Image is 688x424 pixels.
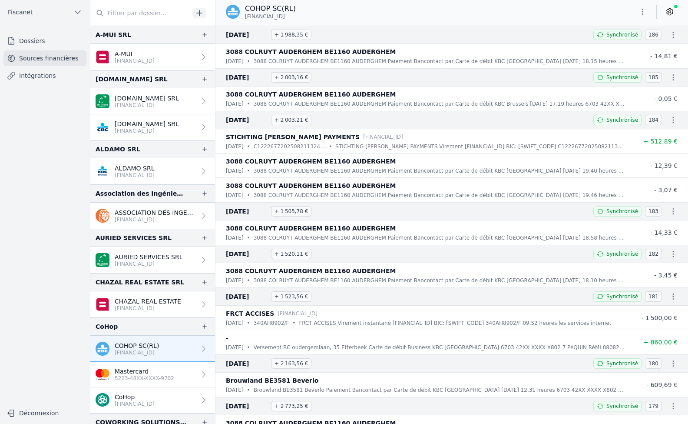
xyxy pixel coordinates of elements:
[226,89,396,100] p: 3088 COLRUYT AUDERGHEM BE1160 AUDERGHEM
[247,57,250,66] div: •
[96,367,109,381] img: imageedit_2_6530439554.png
[271,30,311,40] span: + 1 988,35 €
[115,164,155,173] p: ALDAMO SRL
[254,343,625,352] p: Versement BC oudergemlaan, 35 Etterbeek Carte de débit Business KBC [GEOGRAPHIC_DATA] 6703 42XX X...
[606,117,638,124] span: Synchronisé
[90,336,215,362] a: COHOP SC(RL) [FINANCIAL_ID]
[245,3,296,14] p: COHOP SC(RL)
[606,360,638,367] span: Synchronisé
[226,386,244,394] p: [DATE]
[96,321,118,332] div: CoHop
[96,164,109,178] img: KBC_BRUSSELS_KREDBEBB.png
[254,386,625,394] p: Brouwland BE3581 Beverlo Paiement Bancontact par Carte de débit KBC [GEOGRAPHIC_DATA] [DATE] 12.3...
[645,249,662,259] span: 182
[650,229,678,236] span: - 14,33 €
[645,401,662,411] span: 179
[90,158,215,184] a: ALDAMO SRL [FINANCIAL_ID]
[90,362,215,387] a: Mastercard 5223-48XX-XXXX-9702
[254,319,289,327] p: 340AH8902/F
[226,375,318,386] p: Brouwland BE3581 Beverlo
[247,100,250,108] div: •
[645,30,662,40] span: 186
[96,120,109,134] img: CBC_CREGBEBB.png
[254,142,326,151] p: C122267720250821132432
[115,375,174,382] p: 5223-48XX-XXXX-9702
[299,319,611,327] p: FRCT ACCISES Virement instantané [FINANCIAL_ID] BIC: [SWIFT_CODE] 340AH8902/F 09.52 heures les se...
[90,114,215,140] a: [DOMAIN_NAME] SRL [FINANCIAL_ID]
[641,314,678,321] span: - 1 500,00 €
[226,191,244,200] p: [DATE]
[115,216,196,223] p: [FINANCIAL_ID]
[247,319,250,327] div: •
[226,57,244,66] p: [DATE]
[226,308,274,319] p: FRCT ACCISES
[226,343,244,352] p: [DATE]
[254,167,625,175] p: 3088 COLRUYT AUDERGHEM BE1160 AUDERGHEM Paiement Bancontact par Carte de débit KBC [GEOGRAPHIC_DA...
[271,291,311,302] span: + 1 523,56 €
[254,276,625,285] p: 3088 COLRUYT AUDERGHEM BE1160 AUDERGHEM Paiement Bancontact par Carte de débit KBC [GEOGRAPHIC_DA...
[245,13,285,20] span: [FINANCIAL_ID]
[226,291,268,302] span: [DATE]
[606,250,638,257] span: Synchronisé
[247,386,250,394] div: •
[654,187,678,194] span: - 3,07 €
[115,367,174,376] p: Mastercard
[115,102,179,109] p: [FINANCIAL_ID]
[335,142,625,151] p: STICHTING [PERSON_NAME] PAYMENTS Virement [FINANCIAL_ID] BIC: [SWIFT_CODE] C122267720250821132432
[247,191,250,200] div: •
[226,132,360,142] p: STICHTING [PERSON_NAME] PAYMENTS
[226,223,396,234] p: 3088 COLRUYT AUDERGHEM BE1160 AUDERGHEM
[271,358,311,369] span: + 2 163,56 €
[645,72,662,83] span: 185
[3,406,86,420] button: Déconnexion
[226,156,396,167] p: 3088 COLRUYT AUDERGHEM BE1160 AUDERGHEM
[3,50,86,66] a: Sources financières
[654,95,678,102] span: - 0,05 €
[226,333,228,343] p: -
[606,293,638,300] span: Synchronisé
[226,142,244,151] p: [DATE]
[247,167,250,175] div: •
[3,68,86,83] a: Intégrations
[115,341,159,350] p: COHOP SC(RL)
[115,94,179,103] p: [DOMAIN_NAME] SRL
[226,167,244,175] p: [DATE]
[271,249,311,259] span: + 1 520,11 €
[96,393,109,407] img: triodosbank.png
[226,249,268,259] span: [DATE]
[271,72,311,83] span: + 2 003,16 €
[292,319,295,327] div: •
[226,72,268,83] span: [DATE]
[96,50,109,64] img: belfius.png
[606,31,638,38] span: Synchronisé
[226,266,396,276] p: 3088 COLRUYT AUDERGHEM BE1160 AUDERGHEM
[254,234,625,242] p: 3088 COLRUYT AUDERGHEM BE1160 AUDERGHEM Paiement Bancontact par Carte de débit KBC [GEOGRAPHIC_DA...
[645,206,662,217] span: 183
[226,47,396,57] p: 3088 COLRUYT AUDERGHEM BE1160 AUDERGHEM
[115,120,179,128] p: [DOMAIN_NAME] SRL
[645,291,662,302] span: 181
[115,208,196,217] p: ASSOCIATION DES INGENIEURS CIVIL ASBL A.I.L.V.
[645,115,662,125] span: 184
[96,297,109,311] img: belfius.png
[606,208,638,215] span: Synchronisé
[247,276,250,285] div: •
[96,144,140,154] div: ALDAMO SRL
[96,74,168,84] div: [DOMAIN_NAME] SRL
[90,5,189,21] input: Filtrer par dossier...
[96,94,109,108] img: BNP_BE_BUSINESS_GEBABEBB.png
[278,309,318,318] p: [FINANCIAL_ID]
[254,191,625,200] p: 3088 COLRUYT AUDERGHEM BE1160 AUDERGHEM Paiement Bancontact par Carte de débit KBC [GEOGRAPHIC_DA...
[96,277,184,287] div: CHAZAL REAL ESTATE SRL
[226,206,268,217] span: [DATE]
[247,142,250,151] div: •
[115,127,179,134] p: [FINANCIAL_ID]
[115,305,181,312] p: [FINANCIAL_ID]
[650,53,678,60] span: - 14,81 €
[646,381,678,388] span: - 609,69 €
[226,276,244,285] p: [DATE]
[363,133,403,141] p: [FINANCIAL_ID]
[90,203,215,229] a: ASSOCIATION DES INGENIEURS CIVIL ASBL A.I.L.V. [FINANCIAL_ID]
[90,291,215,317] a: CHAZAL REAL ESTATE [FINANCIAL_ID]
[96,209,109,223] img: ing.png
